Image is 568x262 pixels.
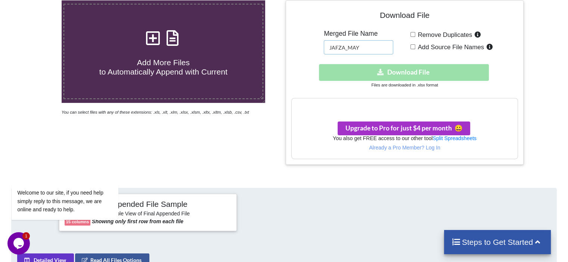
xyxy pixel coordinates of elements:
i: You can select files with any of these extensions: .xls, .xlt, .xlm, .xlsx, .xlsm, .xltx, .xltm, ... [62,110,249,114]
span: Add Source File Names [415,44,484,51]
h4: Steps to Get Started [451,237,544,247]
span: smile [451,124,462,132]
h4: Download File [291,6,518,27]
input: Enter File Name [324,40,393,54]
h6: Sample View of Final Appended File [65,211,231,218]
h4: Appended File Sample [65,199,231,210]
h6: You also get FREE access to our other tool [292,135,517,142]
iframe: chat widget [7,115,142,228]
button: Upgrade to Pro for just $4 per monthsmile [338,121,470,135]
span: Upgrade to Pro for just $4 per month [345,124,462,132]
p: Already a Pro Member? Log In [292,144,517,151]
h3: Your files are more than 1 MB [292,102,517,110]
small: Files are downloaded in .xlsx format [371,83,438,87]
a: Split Spreadsheets [432,135,477,141]
span: Remove Duplicates [415,31,472,38]
span: Add More Files to Automatically Append with Current [99,58,227,76]
iframe: chat widget [7,232,31,255]
h5: Merged File Name [324,30,393,38]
